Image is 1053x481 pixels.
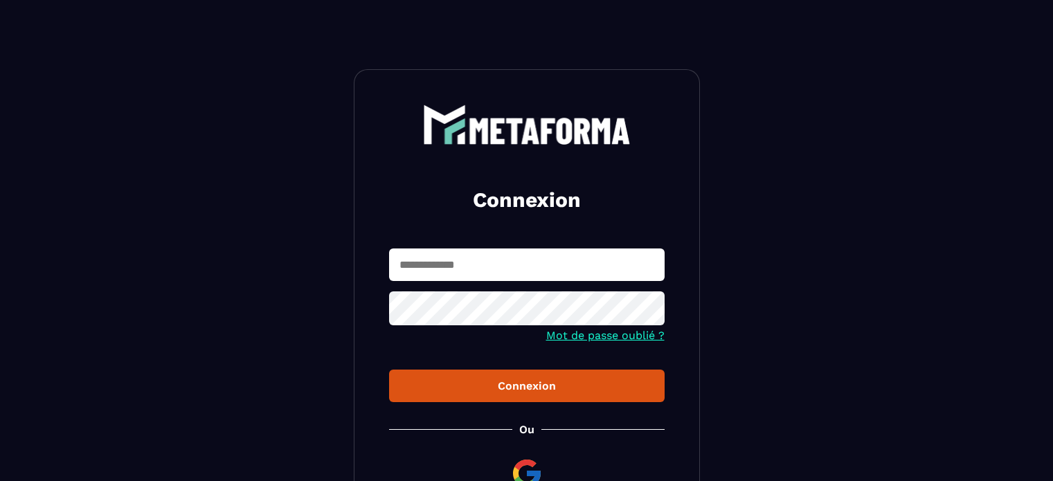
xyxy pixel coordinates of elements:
button: Connexion [389,370,665,402]
h2: Connexion [406,186,648,214]
img: logo [423,105,631,145]
div: Connexion [400,379,654,392]
a: Mot de passe oublié ? [546,329,665,342]
p: Ou [519,423,534,436]
a: logo [389,105,665,145]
